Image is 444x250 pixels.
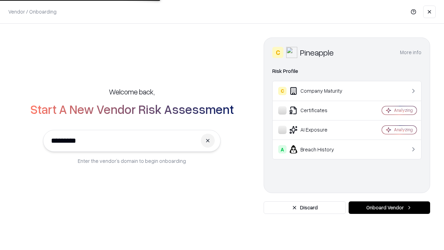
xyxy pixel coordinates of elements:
[394,127,413,133] div: Analyzing
[300,47,334,58] div: Pineapple
[278,145,287,153] div: A
[78,157,186,165] p: Enter the vendor’s domain to begin onboarding
[109,87,155,97] h5: Welcome back,
[264,201,346,214] button: Discard
[400,46,421,59] button: More info
[278,145,361,153] div: Breach History
[349,201,430,214] button: Onboard Vendor
[278,106,361,115] div: Certificates
[278,126,361,134] div: AI Exposure
[272,47,283,58] div: C
[278,87,287,95] div: C
[272,67,421,75] div: Risk Profile
[278,87,361,95] div: Company Maturity
[8,8,57,15] p: Vendor / Onboarding
[30,102,234,116] h2: Start A New Vendor Risk Assessment
[286,47,297,58] img: Pineapple
[394,107,413,113] div: Analyzing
